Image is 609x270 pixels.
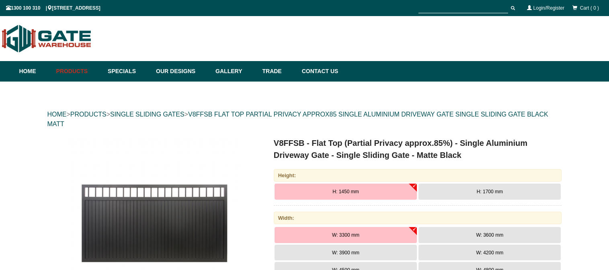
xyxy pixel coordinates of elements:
div: Height: [274,169,562,182]
span: H: 1700 mm [477,189,503,194]
span: W: 3300 mm [332,232,359,238]
a: V8FFSB FLAT TOP PARTIAL PRIVACY APPROX85 SINGLE ALUMINIUM DRIVEWAY GATE SINGLE SLIDING GATE BLACK... [47,111,548,127]
div: > > > [47,102,562,137]
span: W: 4200 mm [476,250,503,256]
a: HOME [47,111,67,118]
button: W: 4200 mm [418,245,561,261]
a: SINGLE SLIDING GATES [110,111,185,118]
button: W: 3900 mm [275,245,417,261]
span: Cart ( 0 ) [580,5,599,11]
span: 1300 100 310 | [STREET_ADDRESS] [6,5,100,11]
input: SEARCH PRODUCTS [418,3,508,13]
a: PRODUCTS [70,111,107,118]
button: H: 1450 mm [275,184,417,200]
a: Specials [104,61,152,82]
span: W: 3900 mm [332,250,359,256]
a: Gallery [211,61,258,82]
a: Our Designs [152,61,211,82]
a: Products [52,61,104,82]
a: Contact Us [298,61,338,82]
iframe: LiveChat chat widget [496,217,609,242]
button: H: 1700 mm [418,184,561,200]
div: Width: [274,212,562,224]
a: Login/Register [533,5,564,11]
a: Trade [258,61,297,82]
h1: V8FFSB - Flat Top (Partial Privacy approx.85%) - Single Aluminium Driveway Gate - Single Sliding ... [274,137,562,161]
button: W: 3300 mm [275,227,417,243]
a: Home [19,61,52,82]
span: W: 3600 mm [476,232,503,238]
button: W: 3600 mm [418,227,561,243]
span: H: 1450 mm [332,189,359,194]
